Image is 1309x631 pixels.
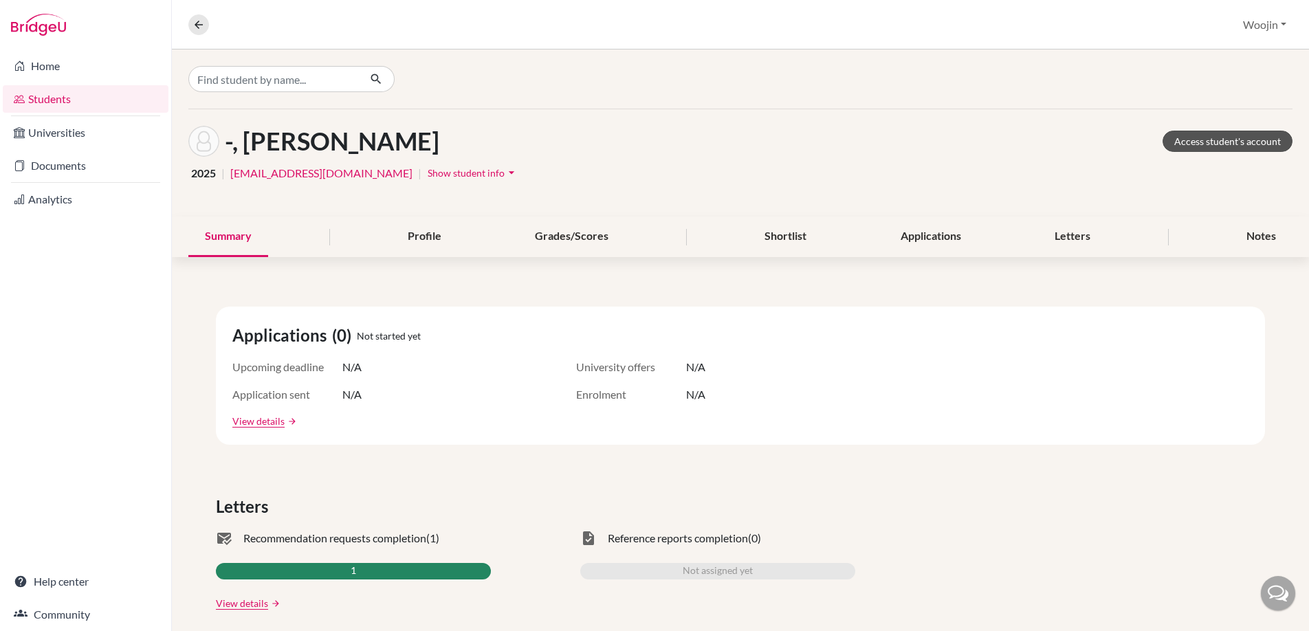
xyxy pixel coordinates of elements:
span: (0) [748,530,761,546]
span: Application sent [232,386,342,403]
span: mark_email_read [216,530,232,546]
a: Access student's account [1163,131,1292,152]
span: 1 [351,563,356,579]
span: Show student info [428,167,505,179]
a: Documents [3,152,168,179]
button: Show student infoarrow_drop_down [427,162,519,184]
span: | [418,165,421,181]
a: arrow_forward [268,599,280,608]
h1: -, [PERSON_NAME] [225,126,439,156]
a: Home [3,52,168,80]
span: Recommendation requests completion [243,530,426,546]
img: Bridge-U [11,14,66,36]
a: Analytics [3,186,168,213]
a: View details [216,596,268,610]
a: Help center [3,568,168,595]
a: Students [3,85,168,113]
span: Help [32,10,60,22]
div: Summary [188,217,268,257]
input: Find student by name... [188,66,359,92]
span: Enrolment [576,386,686,403]
div: Applications [884,217,978,257]
span: Not started yet [357,329,421,343]
span: Upcoming deadline [232,359,342,375]
div: Notes [1230,217,1292,257]
div: Shortlist [748,217,823,257]
span: (0) [332,323,357,348]
div: Grades/Scores [518,217,625,257]
button: Woojin [1237,12,1292,38]
span: Applications [232,323,332,348]
span: Reference reports completion [608,530,748,546]
a: arrow_forward [285,417,297,426]
i: arrow_drop_down [505,166,518,179]
img: Shalibeth Tiffany -'s avatar [188,126,219,157]
span: 2025 [191,165,216,181]
span: N/A [686,386,705,403]
span: Letters [216,494,274,519]
span: Not assigned yet [683,563,753,579]
span: task [580,530,597,546]
div: Letters [1038,217,1107,257]
a: Universities [3,119,168,146]
a: View details [232,414,285,428]
span: N/A [342,359,362,375]
span: | [221,165,225,181]
a: Community [3,601,168,628]
span: (1) [426,530,439,546]
div: Profile [391,217,458,257]
span: N/A [342,386,362,403]
a: [EMAIL_ADDRESS][DOMAIN_NAME] [230,165,412,181]
span: University offers [576,359,686,375]
span: N/A [686,359,705,375]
